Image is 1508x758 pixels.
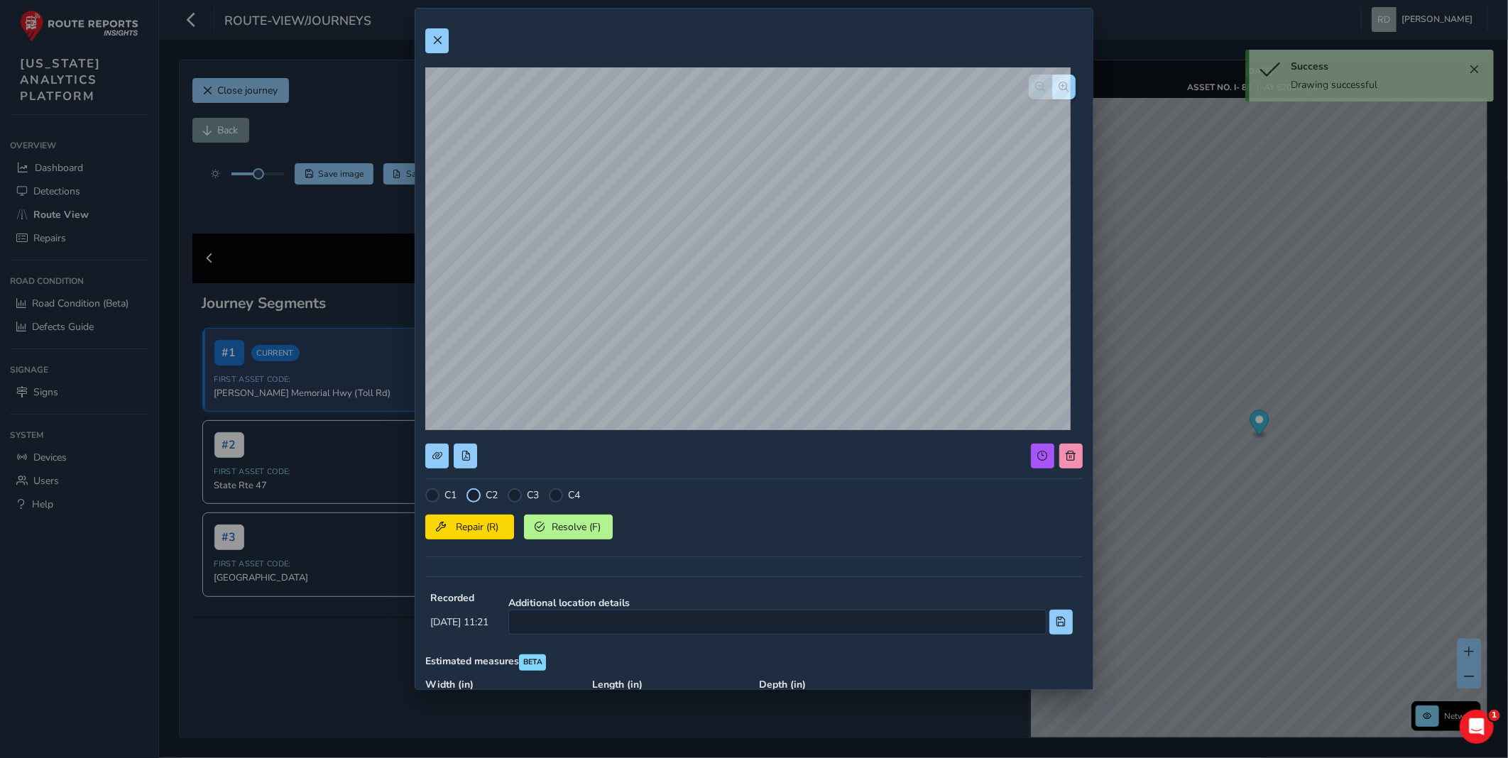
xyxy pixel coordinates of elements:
button: Resolve (F) [524,515,613,539]
label: C4 [568,488,580,502]
strong: Width ( in ) [425,678,582,691]
span: 1 [1489,710,1500,721]
span: BETA [523,657,542,668]
label: C2 [486,488,498,502]
strong: Estimated measures [425,654,519,668]
span: Resolve (F) [550,520,602,534]
strong: Length ( in ) [592,678,749,691]
iframe: Intercom live chat [1460,710,1494,744]
label: C3 [527,488,539,502]
label: C1 [444,488,457,502]
strong: Additional location details [508,596,1073,610]
span: Repair (R) [451,520,503,534]
strong: Depth ( in ) [759,678,916,691]
strong: Recorded [430,591,488,605]
button: Repair (R) [425,515,514,539]
span: [DATE] 11:21 [430,615,488,629]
